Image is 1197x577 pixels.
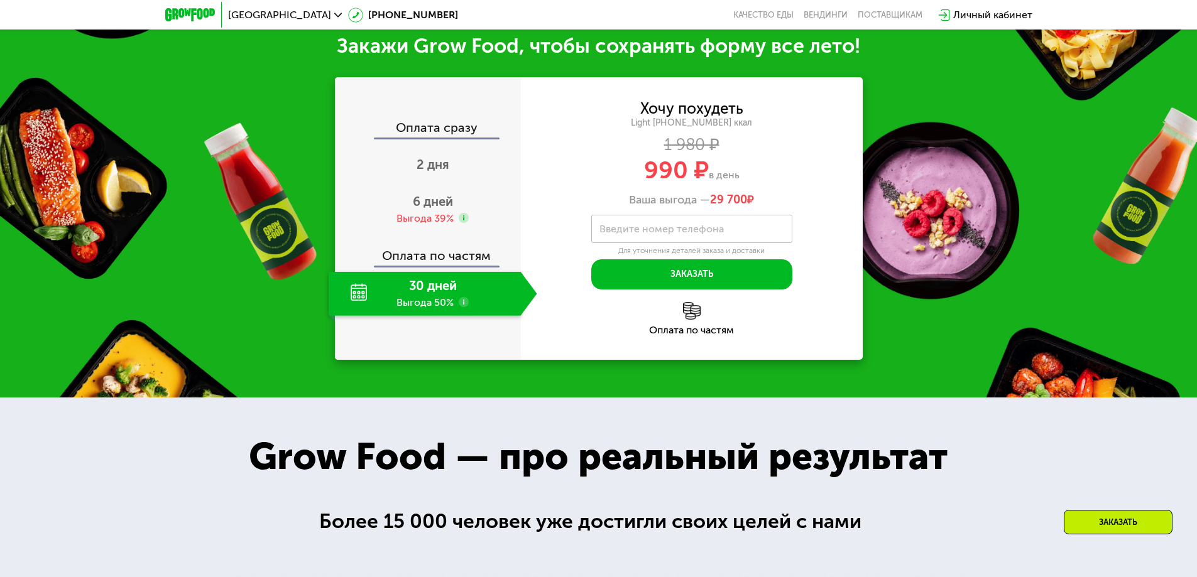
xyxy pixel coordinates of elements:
div: Оплата по частям [521,325,863,335]
a: [PHONE_NUMBER] [348,8,458,23]
a: Вендинги [804,10,848,20]
div: Личный кабинет [953,8,1032,23]
div: Более 15 000 человек уже достигли своих целей с нами [319,506,878,537]
div: Оплата по частям [336,237,521,266]
div: поставщикам [858,10,922,20]
div: Хочу похудеть [640,102,743,116]
span: ₽ [710,193,754,207]
span: в день [709,169,740,181]
div: Заказать [1064,510,1172,534]
div: Выгода 39% [396,212,454,225]
a: Качество еды [733,10,794,20]
div: Оплата сразу [336,121,521,138]
div: Ваша выгода — [521,193,863,207]
div: Grow Food — про реальный результат [221,428,975,485]
img: l6xcnZfty9opOoJh.png [683,302,701,320]
span: [GEOGRAPHIC_DATA] [228,10,331,20]
div: 1 980 ₽ [521,138,863,152]
span: 6 дней [413,194,453,209]
span: 2 дня [417,157,449,172]
label: Введите номер телефона [599,225,724,232]
div: Для уточнения деталей заказа и доставки [591,246,792,256]
div: Light [PHONE_NUMBER] ккал [521,117,863,129]
span: 990 ₽ [644,156,709,185]
span: 29 700 [710,193,747,207]
button: Заказать [591,259,792,289]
